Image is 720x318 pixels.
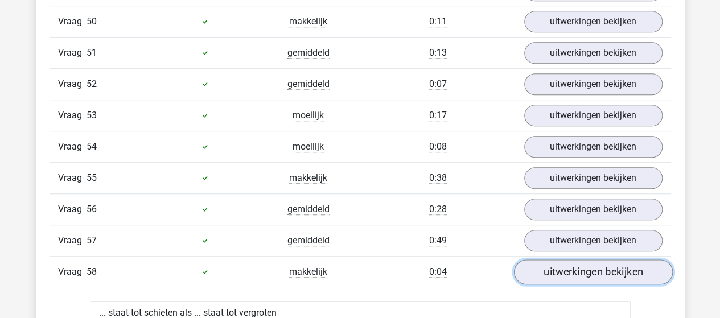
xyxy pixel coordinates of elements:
[429,47,447,59] span: 0:13
[524,105,663,126] a: uitwerkingen bekijken
[429,172,447,184] span: 0:38
[58,46,87,60] span: Vraag
[58,203,87,216] span: Vraag
[287,47,330,59] span: gemiddeld
[87,172,97,183] span: 55
[524,42,663,64] a: uitwerkingen bekijken
[87,110,97,121] span: 53
[87,47,97,58] span: 51
[87,235,97,246] span: 57
[429,16,447,27] span: 0:11
[58,77,87,91] span: Vraag
[289,16,327,27] span: makkelijk
[524,230,663,251] a: uitwerkingen bekijken
[87,79,97,89] span: 52
[429,110,447,121] span: 0:17
[293,110,324,121] span: moeilijk
[87,16,97,27] span: 50
[524,73,663,95] a: uitwerkingen bekijken
[289,266,327,278] span: makkelijk
[513,259,672,284] a: uitwerkingen bekijken
[58,15,87,28] span: Vraag
[429,266,447,278] span: 0:04
[524,199,663,220] a: uitwerkingen bekijken
[524,136,663,158] a: uitwerkingen bekijken
[524,11,663,32] a: uitwerkingen bekijken
[289,172,327,184] span: makkelijk
[287,235,330,246] span: gemiddeld
[87,204,97,214] span: 56
[429,204,447,215] span: 0:28
[524,167,663,189] a: uitwerkingen bekijken
[293,141,324,152] span: moeilijk
[429,235,447,246] span: 0:49
[87,141,97,152] span: 54
[58,234,87,247] span: Vraag
[58,140,87,154] span: Vraag
[58,171,87,185] span: Vraag
[287,79,330,90] span: gemiddeld
[429,79,447,90] span: 0:07
[87,266,97,277] span: 58
[58,109,87,122] span: Vraag
[429,141,447,152] span: 0:08
[287,204,330,215] span: gemiddeld
[58,265,87,279] span: Vraag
